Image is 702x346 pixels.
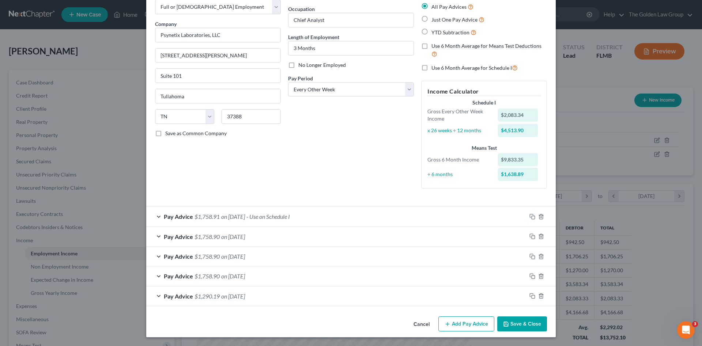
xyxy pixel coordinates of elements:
[288,13,414,27] input: --
[155,89,280,103] input: Enter city...
[288,41,414,55] input: ex: 2 years
[431,16,478,23] span: Just One Pay Advice
[498,124,538,137] div: $4,513.90
[155,21,177,27] span: Company
[164,253,193,260] span: Pay Advice
[497,316,547,332] button: Save & Close
[164,213,193,220] span: Pay Advice
[221,273,245,280] span: on [DATE]
[195,273,220,280] span: $1,758.90
[692,321,698,327] span: 3
[427,99,541,106] div: Schedule I
[165,130,227,136] span: Save as Common Company
[498,153,538,166] div: $9,833.35
[221,293,245,300] span: on [DATE]
[195,293,220,300] span: $1,290.19
[431,43,541,49] span: Use 6 Month Average for Means Test Deductions
[498,109,538,122] div: $2,083.34
[438,316,494,332] button: Add Pay Advice
[424,156,494,163] div: Gross 6 Month Income
[195,253,220,260] span: $1,758.90
[246,213,290,220] span: - Use on Schedule I
[221,253,245,260] span: on [DATE]
[431,4,467,10] span: All Pay Advices
[427,87,541,96] h5: Income Calculator
[221,233,245,240] span: on [DATE]
[164,273,193,280] span: Pay Advice
[288,75,313,81] span: Pay Period
[155,49,280,62] input: Enter address...
[431,29,469,35] span: YTD Subtraction
[498,168,538,181] div: $1,638.89
[221,213,245,220] span: on [DATE]
[288,33,339,41] label: Length of Employment
[195,213,220,220] span: $1,758.91
[195,233,220,240] span: $1,758.90
[424,171,494,178] div: ÷ 6 months
[164,293,193,300] span: Pay Advice
[424,127,494,134] div: x 26 weeks ÷ 12 months
[164,233,193,240] span: Pay Advice
[408,317,435,332] button: Cancel
[155,69,280,83] input: Unit, Suite, etc...
[298,62,346,68] span: No Longer Employed
[431,65,512,71] span: Use 6 Month Average for Schedule I
[677,321,695,339] iframe: Intercom live chat
[427,144,541,152] div: Means Test
[288,5,315,13] label: Occupation
[222,109,281,124] input: Enter zip...
[424,108,494,122] div: Gross Every Other Week Income
[155,28,281,42] input: Search company by name...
